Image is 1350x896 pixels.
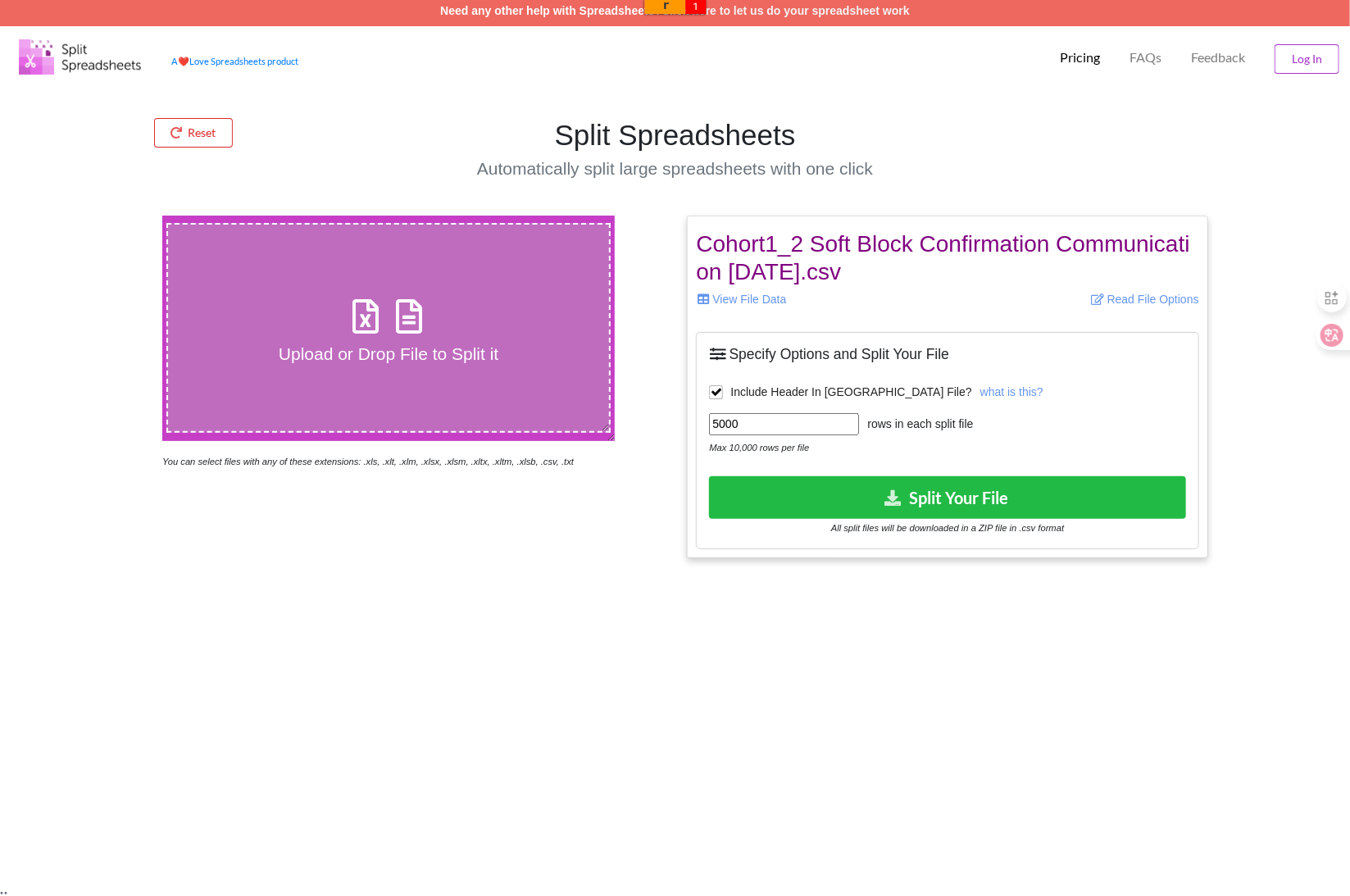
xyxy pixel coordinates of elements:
[709,345,1185,363] h5: Specify Options and Split Your File
[831,523,1064,533] i: All split files will be downloaded in a ZIP file in .csv format
[307,16,334,29] a: Clear
[154,118,233,148] button: Reset
[40,6,61,26] img: jennnn
[1275,44,1339,74] button: Log In
[709,476,1185,518] button: Split Your File
[960,291,1199,307] p: Read File Options
[343,118,1007,152] h1: Split Spreadsheets
[162,457,574,466] i: You can select files with any of these extensions: .xls, .xlt, .xlm, .xlsx, .xlsm, .xltx, .xltm, ...
[709,385,971,399] label: Include Header In [GEOGRAPHIC_DATA] File?
[709,443,809,453] i: Max 10,000 rows per file
[168,343,608,364] h4: Upload or Drop File to Split it
[661,4,910,17] a: Click here to let us do your spreadsheet work
[171,56,298,66] a: AheartLove Spreadsheets product
[252,4,330,16] input: ASIN
[1060,49,1100,66] p: Pricing
[1130,49,1161,66] p: FAQs
[343,158,1007,179] h4: Automatically split large spreadsheets with one click
[280,16,307,29] a: Copy
[19,39,142,75] img: Logo.png
[1191,51,1245,64] span: Feedback
[87,7,218,28] input: ASIN, PO, Alias, + more...
[696,291,935,307] p: View File Data
[859,416,973,433] label: rows in each split file
[252,16,280,29] a: View
[696,230,1198,285] h2: Cohort1_2 Soft Block Confirmation Communication [DATE].csv
[178,56,189,66] span: heart
[980,385,1043,398] span: what is this?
